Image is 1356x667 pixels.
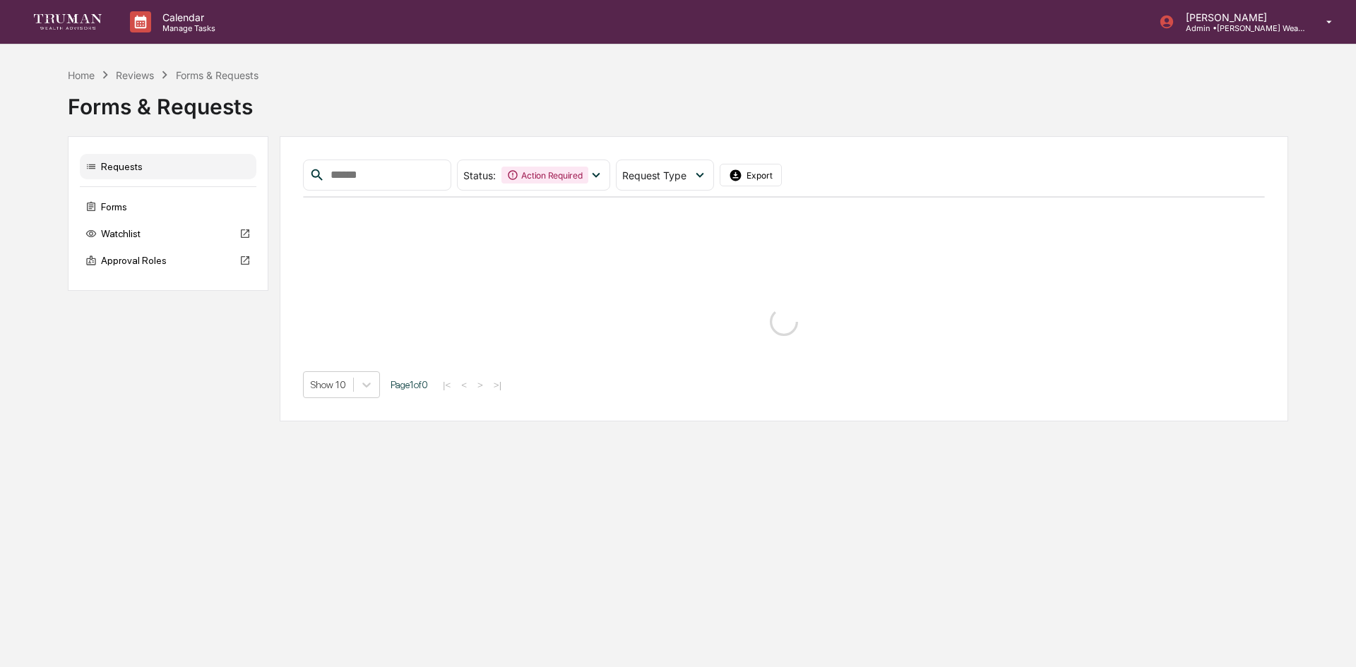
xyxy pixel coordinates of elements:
[80,221,256,246] div: Watchlist
[68,69,95,81] div: Home
[116,69,154,81] div: Reviews
[1174,23,1306,33] p: Admin • [PERSON_NAME] Wealth
[80,154,256,179] div: Requests
[34,14,102,29] img: logo
[720,164,782,186] button: Export
[151,23,222,33] p: Manage Tasks
[80,194,256,220] div: Forms
[1174,11,1306,23] p: [PERSON_NAME]
[68,83,1288,119] div: Forms & Requests
[457,379,471,391] button: <
[622,169,686,181] span: Request Type
[489,379,506,391] button: >|
[151,11,222,23] p: Calendar
[439,379,455,391] button: |<
[80,248,256,273] div: Approval Roles
[463,169,496,181] span: Status :
[176,69,258,81] div: Forms & Requests
[391,379,428,390] span: Page 1 of 0
[473,379,487,391] button: >
[501,167,588,184] div: Action Required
